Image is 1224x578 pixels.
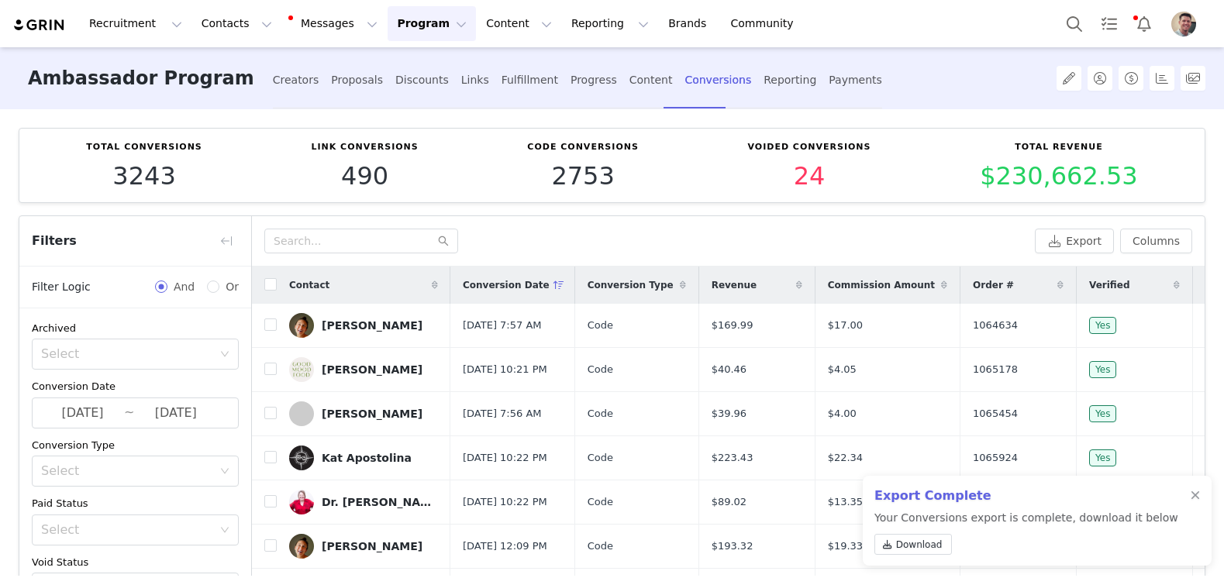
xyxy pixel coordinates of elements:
div: Select [41,346,212,362]
span: Yes [1089,361,1116,378]
i: icon: down [220,349,229,360]
p: 3243 [86,162,202,190]
button: Content [477,6,561,41]
span: 1064634 [973,318,1018,333]
a: [PERSON_NAME] [289,313,438,338]
span: $39.96 [712,406,747,421]
a: Dr. [PERSON_NAME] [289,490,438,514]
button: Columns [1120,229,1192,253]
p: Your Conversions export is complete, download it below [874,510,1178,561]
span: $169.99 [712,318,753,333]
p: 24 [748,162,871,190]
span: Order # [973,278,1014,292]
h2: Export Complete [874,487,1178,505]
input: Search... [264,229,458,253]
a: [PERSON_NAME] [289,401,438,426]
input: End date [134,403,217,423]
span: [DATE] 10:22 PM [463,450,547,466]
span: Code [588,406,613,421]
span: Download [896,538,943,552]
img: grin logo [12,18,67,33]
p: Total Revenue [980,141,1138,154]
div: Conversion Type [32,438,239,453]
p: 490 [311,162,418,190]
div: Select [41,463,212,479]
img: a7df7b83-9aae-4d55-9575-46958437d908.jpg [289,357,314,382]
div: Progress [571,60,617,101]
div: Kat Apostolina [322,452,412,464]
span: Conversion Type [588,278,674,292]
span: [DATE] 10:22 PM [463,494,547,510]
span: Verified [1089,278,1129,292]
span: Code [588,450,613,466]
div: [PERSON_NAME] [322,319,422,332]
span: $22.34 [828,450,864,466]
p: Total Conversions [86,141,202,154]
span: $13.35 [828,494,864,510]
a: Tasks [1092,6,1126,41]
div: Discounts [395,60,449,101]
span: [DATE] 10:21 PM [463,362,547,377]
span: Or [219,279,239,295]
button: Reporting [562,6,658,41]
span: Code [588,494,613,510]
i: icon: search [438,236,449,246]
button: Recruitment [80,6,191,41]
span: [DATE] 7:56 AM [463,406,542,421]
div: Fulfillment [502,60,558,101]
span: Conversion Date [463,278,550,292]
div: [PERSON_NAME] [322,363,422,376]
span: $223.43 [712,450,753,466]
h3: Ambassador Program [28,47,254,110]
div: [PERSON_NAME] [322,408,422,420]
div: Conversion Date [32,379,239,394]
span: Yes [1089,449,1116,466]
span: Code [588,362,613,377]
p: Code Conversions [527,141,639,154]
span: Filter Logic [32,279,91,295]
div: Select [41,522,212,538]
button: Contacts [192,6,281,41]
span: Filters [32,232,77,250]
span: Contact [289,278,329,292]
span: And [167,279,201,295]
img: 6df13737-7ff8-4d79-b512-2a3d41421108.jpg [289,490,314,514]
span: Commission Amount [828,278,935,292]
button: Messages [282,6,387,41]
span: $89.02 [712,494,747,510]
img: ae0e1e29-0673-49b1-b2af-6d42b1b4ff34.jpg [289,446,314,470]
a: [PERSON_NAME] [289,534,438,559]
a: Brands [659,6,720,41]
img: 6bc2f1e1-25c5-4049-89bb-33a2b3b0d49e.jpg [289,313,314,338]
span: 1065178 [973,362,1018,377]
button: Profile [1162,12,1212,36]
img: 6bc2f1e1-25c5-4049-89bb-33a2b3b0d49e.jpg [289,534,314,559]
a: Kat Apostolina [289,446,438,470]
span: $17.00 [828,318,864,333]
div: Creators [273,60,319,101]
div: [PERSON_NAME] [322,540,422,552]
div: Conversions [684,60,751,101]
span: [DATE] 7:57 AM [463,318,542,333]
span: $19.33 [828,538,864,554]
img: f26adcfc-ed38-48c8-93b5-932942b36623.jpeg [1171,12,1196,36]
button: Program [388,6,476,41]
div: Links [461,60,489,101]
span: Revenue [712,278,757,292]
span: 1065454 [973,406,1018,421]
span: Yes [1089,405,1116,422]
div: Proposals [331,60,383,101]
div: Content [629,60,673,101]
span: $230,662.53 [980,161,1138,191]
div: Paid Status [32,496,239,511]
i: icon: down [220,466,229,477]
span: 1065924 [973,450,1018,466]
span: Yes [1089,317,1116,334]
div: Reporting [764,60,816,101]
a: Community [722,6,810,41]
span: [DATE] 12:09 PM [463,538,547,554]
button: Notifications [1127,6,1161,41]
p: 2753 [527,162,639,190]
button: Search [1057,6,1091,41]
